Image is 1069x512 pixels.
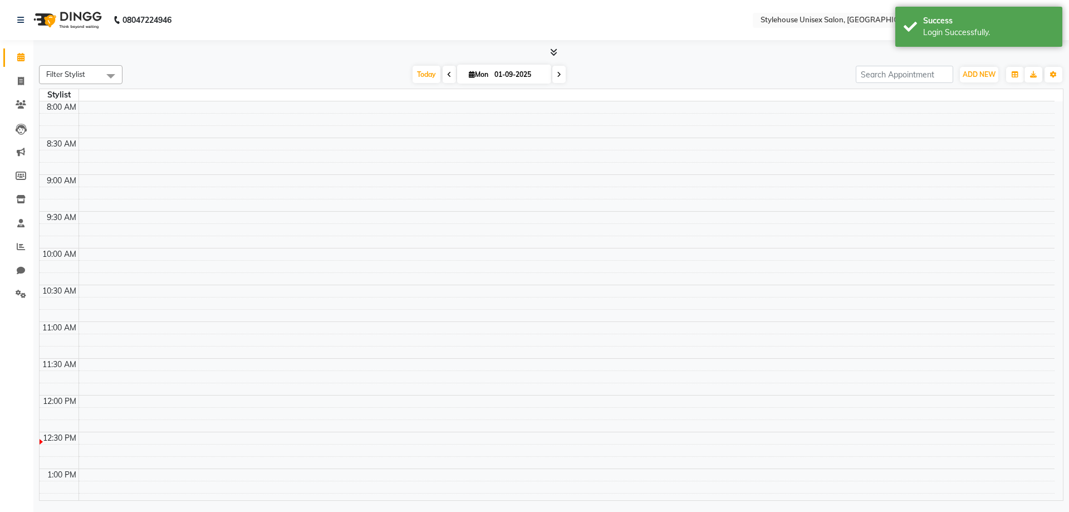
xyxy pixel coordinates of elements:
input: 2025-09-01 [491,66,547,83]
div: 10:30 AM [40,285,79,297]
button: ADD NEW [960,67,998,82]
span: Mon [466,70,491,79]
div: Success [923,15,1054,27]
span: Filter Stylist [46,70,85,79]
div: 9:00 AM [45,175,79,187]
div: 12:30 PM [41,432,79,444]
div: 1:00 PM [45,469,79,481]
div: 11:30 AM [40,359,79,370]
img: logo [28,4,105,36]
div: 11:00 AM [40,322,79,334]
div: 8:30 AM [45,138,79,150]
div: 8:00 AM [45,101,79,113]
div: Login Successfully. [923,27,1054,38]
span: ADD NEW [963,70,996,79]
div: Stylist [40,89,79,101]
div: 10:00 AM [40,248,79,260]
b: 08047224946 [122,4,171,36]
div: 12:00 PM [41,396,79,407]
div: 9:30 AM [45,212,79,223]
input: Search Appointment [856,66,953,83]
span: Today [413,66,440,83]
